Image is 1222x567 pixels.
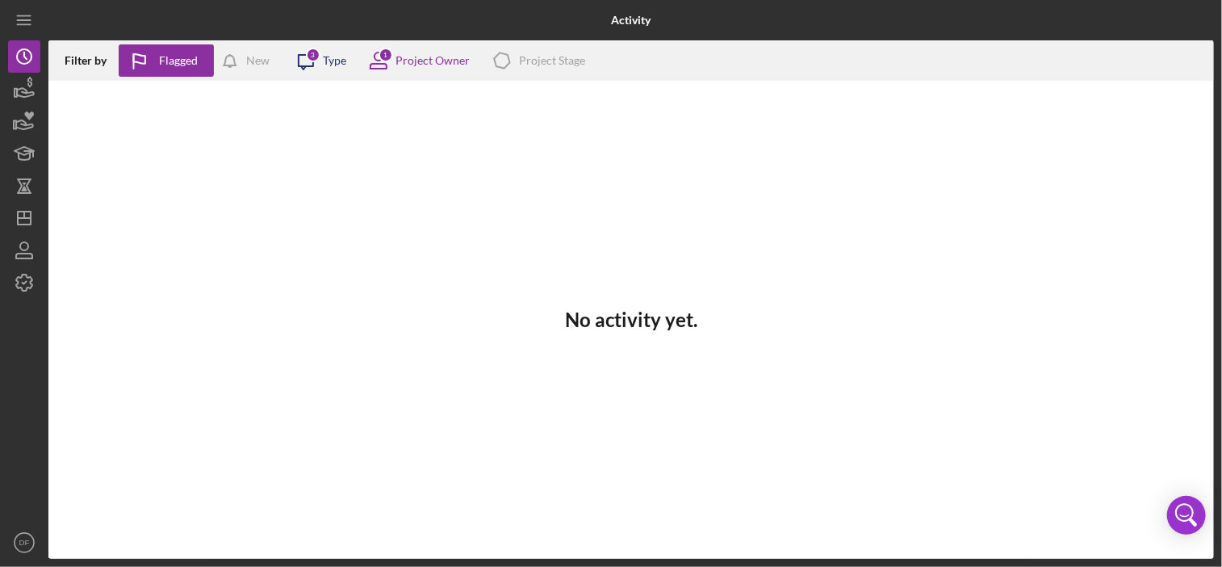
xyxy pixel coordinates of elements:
[323,54,346,67] div: Type
[379,48,393,62] div: 1
[611,14,651,27] b: Activity
[306,48,320,62] div: 3
[565,309,697,331] h3: No activity yet.
[8,527,40,559] button: DF
[119,44,214,77] button: Flagged
[214,44,286,77] button: New
[519,54,585,67] div: Project Stage
[159,44,198,77] div: Flagged
[395,54,470,67] div: Project Owner
[19,539,30,548] text: DF
[65,54,119,67] div: Filter by
[1167,496,1206,535] div: Open Intercom Messenger
[246,44,270,77] div: New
